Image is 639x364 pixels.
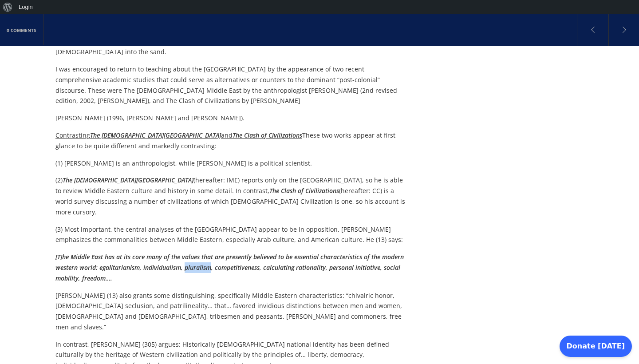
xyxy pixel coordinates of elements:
[55,113,407,123] p: [PERSON_NAME] (1996, [PERSON_NAME] and [PERSON_NAME]).
[55,224,407,245] p: (3) Most important, the central analyses of the [GEOGRAPHIC_DATA] appear to be in opposition. [PE...
[55,175,407,217] p: (2) (hereafter: IME) reports only on the [GEOGRAPHIC_DATA], so he is able to review Middle Easter...
[90,131,221,139] em: The [DEMOGRAPHIC_DATA][GEOGRAPHIC_DATA]
[63,176,193,184] em: The [DEMOGRAPHIC_DATA][GEOGRAPHIC_DATA]
[269,186,339,195] em: The Clash of Civilizations
[55,253,404,282] em: [T]he Middle East has at its core many of the values that are presently believed to be essential ...
[233,131,302,139] em: The Clash of Civilizations
[55,158,407,169] p: (1) [PERSON_NAME] is an anthropologist, while [PERSON_NAME] is a political scientist.
[55,131,302,139] u: Contrasting and
[55,130,407,151] p: These two works appear at first glance to be quite different and markedly contrasting:
[55,290,407,332] p: [PERSON_NAME] (13) also grants some distinguishing, specifically Middle Eastern characteristics: ...
[55,64,407,106] p: I was encouraged to return to teaching about the [GEOGRAPHIC_DATA] by the appearance of two recen...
